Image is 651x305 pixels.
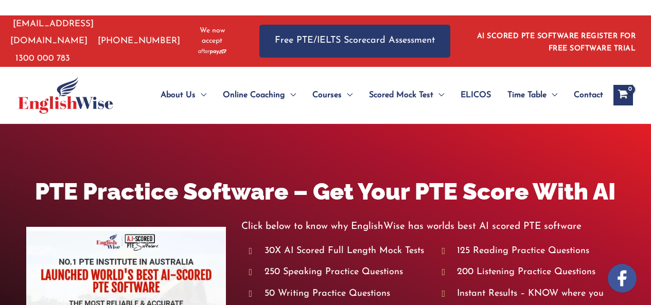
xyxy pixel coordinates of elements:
span: Courses [312,77,342,113]
span: Menu Toggle [342,77,353,113]
span: We now accept [191,26,234,46]
aside: Header Widget 1 [471,24,641,58]
img: white-facebook.png [608,264,637,293]
img: Afterpay-Logo [198,49,226,55]
span: Menu Toggle [547,77,557,113]
a: Contact [566,77,603,113]
a: 1300 000 783 [15,54,70,63]
a: CoursesMenu Toggle [304,77,361,113]
li: 50 Writing Practice Questions [249,285,432,302]
a: Free PTE/IELTS Scorecard Assessment [259,25,450,57]
a: ELICOS [452,77,499,113]
span: About Us [161,77,196,113]
li: 200 Listening Practice Questions [442,264,625,281]
img: cropped-ew-logo [18,77,113,114]
span: Scored Mock Test [369,77,433,113]
a: [EMAIL_ADDRESS][DOMAIN_NAME] [10,20,94,45]
span: Menu Toggle [196,77,206,113]
li: 30X AI Scored Full Length Mock Tests [249,243,432,260]
a: [PHONE_NUMBER] [98,37,180,45]
li: 125 Reading Practice Questions [442,243,625,260]
a: View Shopping Cart, empty [613,85,633,105]
nav: Site Navigation: Main Menu [136,77,603,113]
span: Time Table [507,77,547,113]
span: ELICOS [461,77,491,113]
h1: PTE Practice Software – Get Your PTE Score With AI [26,175,625,208]
a: Time TableMenu Toggle [499,77,566,113]
a: About UsMenu Toggle [152,77,215,113]
span: Online Coaching [223,77,285,113]
a: AI SCORED PTE SOFTWARE REGISTER FOR FREE SOFTWARE TRIAL [477,32,636,52]
li: 250 Speaking Practice Questions [249,264,432,281]
span: Contact [574,77,603,113]
span: Menu Toggle [433,77,444,113]
span: Menu Toggle [285,77,296,113]
a: Online CoachingMenu Toggle [215,77,304,113]
p: Click below to know why EnglishWise has worlds best AI scored PTE software [241,218,625,235]
a: Scored Mock TestMenu Toggle [361,77,452,113]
